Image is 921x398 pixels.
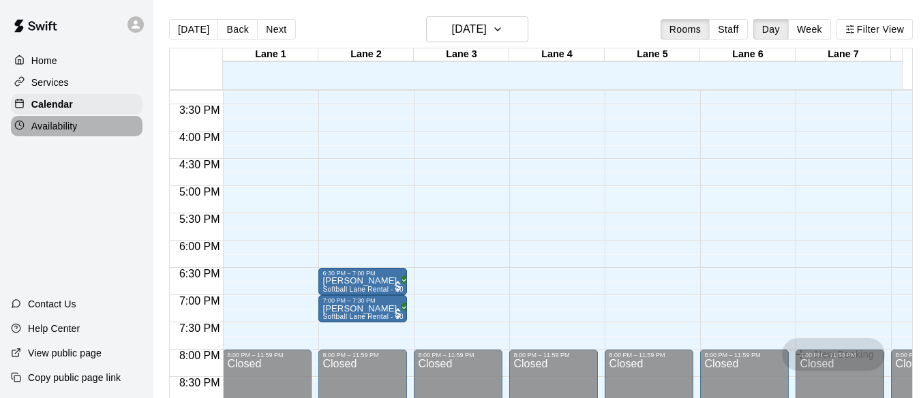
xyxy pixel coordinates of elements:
[322,352,382,358] div: 8:00 PM – 11:59 PM
[176,377,224,388] span: 8:30 PM
[661,19,710,40] button: Rooms
[11,116,142,136] a: Availability
[227,352,286,358] div: 8:00 PM – 11:59 PM
[11,72,142,93] a: Services
[322,297,378,304] div: 7:00 PM – 7:30 PM
[836,19,913,40] button: Filter View
[391,307,405,320] span: All customers have paid
[322,270,378,277] div: 6:30 PM – 7:00 PM
[322,286,431,293] span: Softball Lane Rental - 30 Minutes
[704,352,764,358] div: 8:00 PM – 11:59 PM
[176,268,224,279] span: 6:30 PM
[28,346,102,360] p: View public page
[322,313,431,320] span: Softball Lane Rental - 30 Minutes
[513,352,573,358] div: 8:00 PM – 11:59 PM
[257,19,295,40] button: Next
[605,48,700,61] div: Lane 5
[31,54,57,67] p: Home
[176,295,224,307] span: 7:00 PM
[414,48,509,61] div: Lane 3
[28,371,121,384] p: Copy public page link
[28,322,80,335] p: Help Center
[176,104,224,116] span: 3:30 PM
[169,19,218,40] button: [DATE]
[11,94,142,114] a: Calendar
[176,213,224,225] span: 5:30 PM
[176,159,224,170] span: 4:30 PM
[700,48,796,61] div: Lane 6
[176,186,224,198] span: 5:00 PM
[31,97,73,111] p: Calendar
[426,16,528,42] button: [DATE]
[318,268,407,295] div: 6:30 PM – 7:00 PM: Savannah Clark
[709,19,748,40] button: Staff
[176,241,224,252] span: 6:00 PM
[796,48,891,61] div: Lane 7
[782,348,885,359] span: You don't have the permission to add bookings
[753,19,789,40] button: Day
[609,352,668,358] div: 8:00 PM – 11:59 PM
[28,297,76,311] p: Contact Us
[418,352,477,358] div: 8:00 PM – 11:59 PM
[31,119,78,133] p: Availability
[31,76,69,89] p: Services
[11,50,142,71] a: Home
[318,295,407,322] div: 7:00 PM – 7:30 PM: Savannah Clark
[176,132,224,143] span: 4:00 PM
[223,48,318,61] div: Lane 1
[318,48,414,61] div: Lane 2
[452,20,487,39] h6: [DATE]
[788,19,831,40] button: Week
[176,322,224,334] span: 7:30 PM
[391,279,405,293] span: All customers have paid
[509,48,605,61] div: Lane 4
[217,19,258,40] button: Back
[176,350,224,361] span: 8:00 PM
